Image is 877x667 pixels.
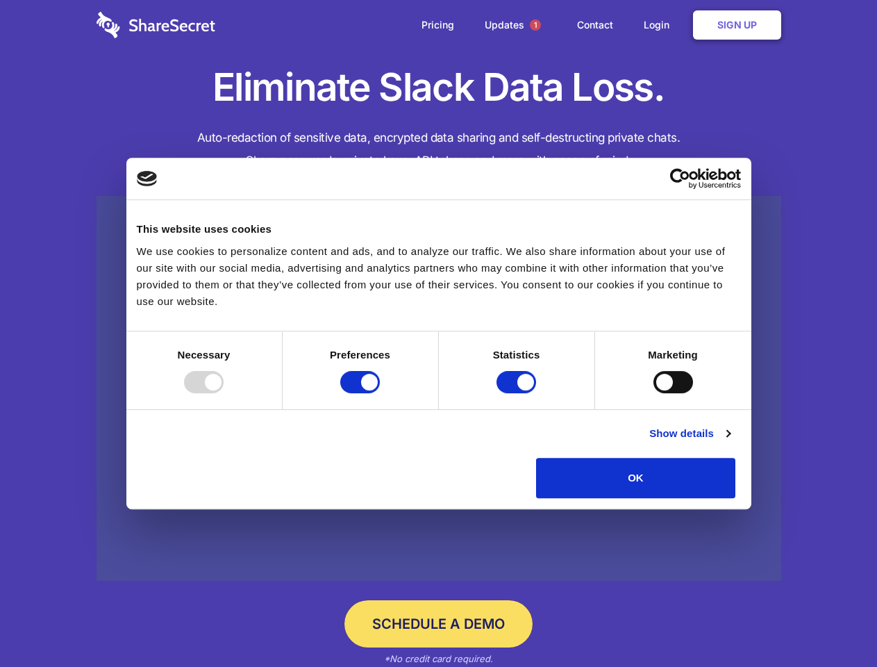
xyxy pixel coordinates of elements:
a: Usercentrics Cookiebot - opens in a new window [619,168,741,189]
a: Schedule a Demo [344,600,533,648]
strong: Necessary [178,349,231,361]
strong: Marketing [648,349,698,361]
em: *No credit card required. [384,653,493,664]
div: We use cookies to personalize content and ads, and to analyze our traffic. We also share informat... [137,243,741,310]
span: 1 [530,19,541,31]
a: Show details [649,425,730,442]
img: logo-wordmark-white-trans-d4663122ce5f474addd5e946df7df03e33cb6a1c49d2221995e7729f52c070b2.svg [97,12,215,38]
div: This website uses cookies [137,221,741,238]
a: Contact [563,3,627,47]
img: logo [137,171,158,186]
a: Wistia video thumbnail [97,196,781,582]
h4: Auto-redaction of sensitive data, encrypted data sharing and self-destructing private chats. Shar... [97,126,781,172]
a: Login [630,3,690,47]
button: OK [536,458,735,498]
a: Pricing [408,3,468,47]
h1: Eliminate Slack Data Loss. [97,63,781,113]
strong: Preferences [330,349,390,361]
a: Sign Up [693,10,781,40]
strong: Statistics [493,349,540,361]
